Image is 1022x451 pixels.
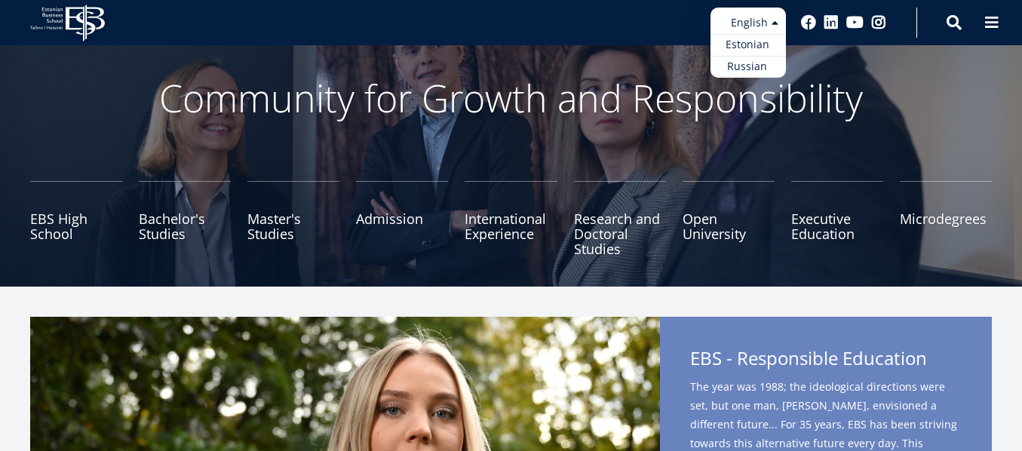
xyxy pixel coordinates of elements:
span: - [726,345,732,370]
span: Education [842,345,927,370]
a: Russian [710,56,786,78]
a: Master's Studies [247,181,339,256]
a: EBS High School [30,181,122,256]
a: Estonian [710,34,786,56]
a: International Experience [465,181,557,256]
a: Youtube [846,15,864,30]
a: Research and Doctoral Studies [574,181,666,256]
a: Bachelor's Studies [139,181,231,256]
a: Executive Education [791,181,883,256]
a: Open University [683,181,775,256]
a: Facebook [801,15,816,30]
span: EBS [690,345,722,370]
a: Instagram [871,15,886,30]
span: Responsible [737,345,838,370]
a: Admission [356,181,448,256]
p: Community for Growth and Responsibility [112,75,911,121]
a: Linkedin [824,15,839,30]
a: Microdegrees [900,181,992,256]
